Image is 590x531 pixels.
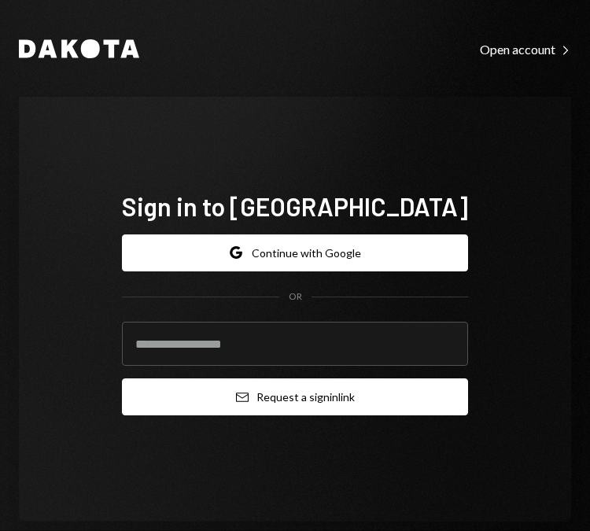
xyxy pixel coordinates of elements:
[289,290,302,304] div: OR
[122,378,468,415] button: Request a signinlink
[122,190,468,222] h1: Sign in to [GEOGRAPHIC_DATA]
[122,234,468,271] button: Continue with Google
[480,42,571,57] div: Open account
[480,40,571,57] a: Open account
